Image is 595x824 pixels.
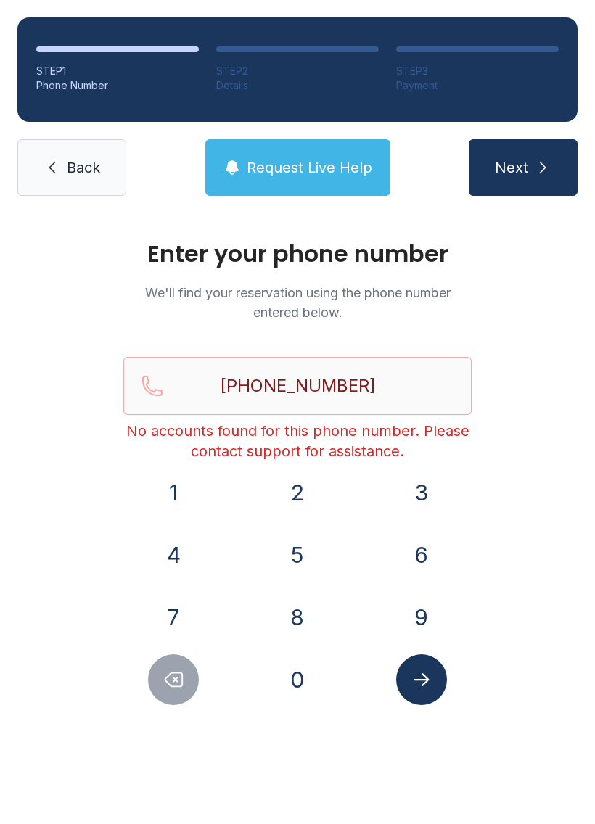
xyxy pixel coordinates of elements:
button: Delete number [148,654,199,705]
button: Submit lookup form [396,654,447,705]
button: 9 [396,592,447,643]
div: Phone Number [36,78,199,93]
button: 0 [272,654,323,705]
div: STEP 2 [216,64,379,78]
span: Back [67,157,100,178]
input: Reservation phone number [123,357,472,415]
button: 2 [272,467,323,518]
button: 4 [148,530,199,580]
div: STEP 3 [396,64,559,78]
span: Next [495,157,528,178]
h1: Enter your phone number [123,242,472,265]
span: Request Live Help [247,157,372,178]
div: Payment [396,78,559,93]
button: 7 [148,592,199,643]
button: 1 [148,467,199,518]
button: 3 [396,467,447,518]
div: Details [216,78,379,93]
div: No accounts found for this phone number. Please contact support for assistance. [123,421,472,461]
div: STEP 1 [36,64,199,78]
button: 6 [396,530,447,580]
button: 5 [272,530,323,580]
button: 8 [272,592,323,643]
p: We'll find your reservation using the phone number entered below. [123,283,472,322]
